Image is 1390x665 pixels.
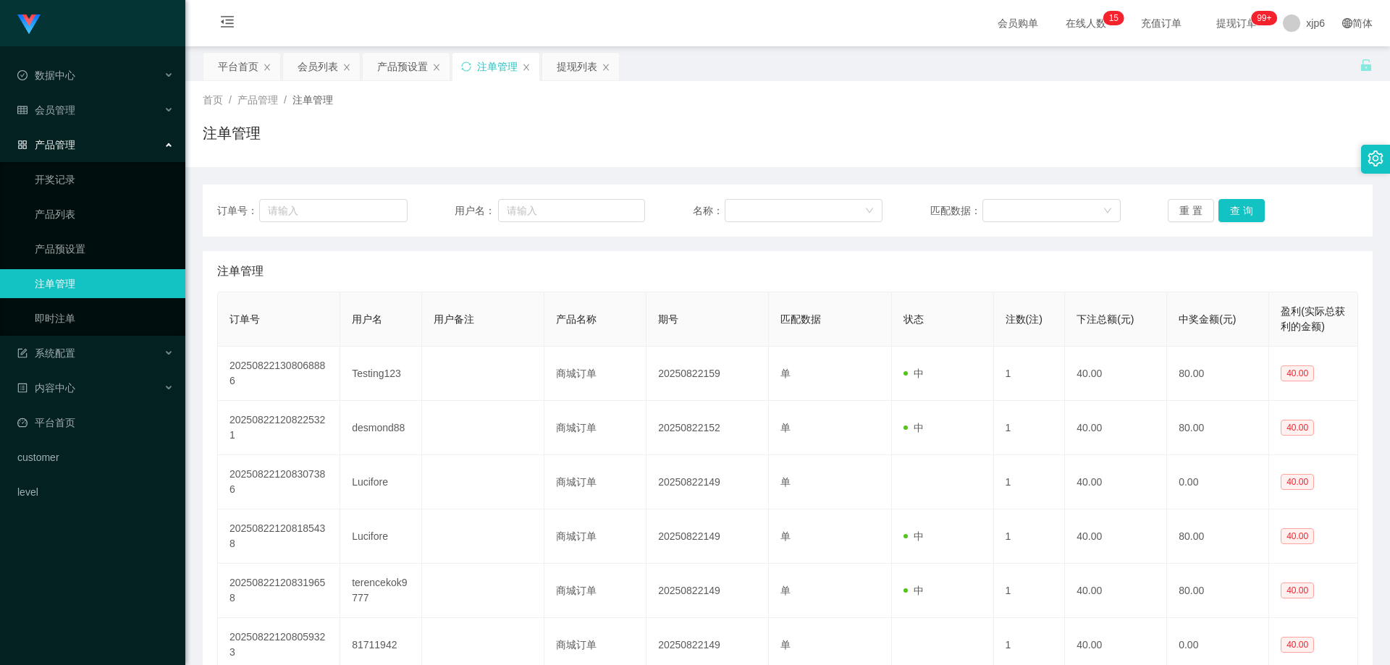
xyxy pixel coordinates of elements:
span: 中 [903,422,924,433]
span: 用户名 [352,313,382,325]
span: 40.00 [1281,365,1314,381]
span: 下注总额(元) [1077,313,1134,325]
a: 产品列表 [35,200,174,229]
a: 图标: dashboard平台首页 [17,408,174,437]
p: 5 [1113,11,1119,25]
td: 40.00 [1065,401,1167,455]
i: 图标: appstore-o [17,140,28,150]
i: 图标: check-circle-o [17,70,28,80]
span: 单 [780,368,791,379]
span: 状态 [903,313,924,325]
span: 中奖金额(元) [1179,313,1236,325]
td: Lucifore [340,455,422,509]
button: 重 置 [1168,199,1214,222]
i: 图标: close [342,63,351,72]
button: 查 询 [1218,199,1265,222]
td: 1 [994,401,1066,455]
i: 图标: menu-fold [203,1,252,47]
img: logo.9652507e.png [17,14,41,35]
p: 1 [1109,11,1114,25]
span: 用户名： [455,203,498,219]
td: 20250822149 [646,455,769,509]
a: level [17,478,174,507]
span: 数据中心 [17,69,75,81]
i: 图标: setting [1368,151,1383,166]
span: 匹配数据： [930,203,982,219]
td: 80.00 [1167,401,1269,455]
td: 商城订单 [544,401,646,455]
i: 图标: down [1103,206,1112,216]
td: 1 [994,509,1066,564]
span: 40.00 [1281,474,1314,490]
a: customer [17,443,174,472]
span: 单 [780,530,791,542]
span: 单 [780,422,791,433]
td: 40.00 [1065,564,1167,618]
span: / [229,94,232,106]
span: 会员管理 [17,104,75,116]
td: Testing123 [340,347,422,401]
div: 产品预设置 [377,53,428,80]
i: 图标: close [602,63,610,72]
div: 提现列表 [557,53,597,80]
td: 202508221308068886 [218,347,340,401]
span: 单 [780,639,791,651]
a: 即时注单 [35,304,174,333]
td: 商城订单 [544,509,646,564]
td: desmond88 [340,401,422,455]
td: 40.00 [1065,509,1167,564]
span: 在线人数 [1058,18,1113,28]
span: 内容中心 [17,382,75,394]
input: 请输入 [498,199,645,222]
td: 20250822159 [646,347,769,401]
td: 40.00 [1065,347,1167,401]
span: 注数(注) [1006,313,1042,325]
td: 80.00 [1167,509,1269,564]
td: 202508221208225321 [218,401,340,455]
td: 1 [994,347,1066,401]
div: 注单管理 [477,53,518,80]
span: 40.00 [1281,528,1314,544]
i: 图标: profile [17,383,28,393]
td: 20250822149 [646,564,769,618]
td: 0.00 [1167,455,1269,509]
span: 中 [903,530,924,542]
td: 80.00 [1167,564,1269,618]
span: 期号 [658,313,678,325]
span: 匹配数据 [780,313,821,325]
td: 80.00 [1167,347,1269,401]
span: 40.00 [1281,420,1314,436]
td: 202508221208185438 [218,509,340,564]
div: 会员列表 [298,53,338,80]
i: 图标: close [522,63,531,72]
span: 单 [780,476,791,488]
span: 中 [903,585,924,596]
td: 1 [994,564,1066,618]
i: 图标: sync [461,62,471,72]
span: 系统配置 [17,347,75,359]
span: 订单号 [229,313,260,325]
td: 商城订单 [544,347,646,401]
span: 首页 [203,94,223,106]
td: Lucifore [340,509,422,564]
input: 请输入 [259,199,407,222]
span: 40.00 [1281,637,1314,653]
a: 注单管理 [35,269,174,298]
td: 20250822149 [646,509,769,564]
span: 注单管理 [292,94,333,106]
span: 盈利(实际总获利的金额) [1281,305,1345,332]
i: 图标: table [17,105,28,115]
span: 提现订单 [1209,18,1264,28]
td: 40.00 [1065,455,1167,509]
span: / [284,94,287,106]
td: 商城订单 [544,564,646,618]
a: 产品预设置 [35,234,174,263]
span: 产品名称 [556,313,597,325]
td: 202508221208307386 [218,455,340,509]
span: 40.00 [1281,583,1314,598]
td: 1 [994,455,1066,509]
div: 平台首页 [218,53,258,80]
span: 用户备注 [434,313,474,325]
i: 图标: form [17,348,28,358]
span: 中 [903,368,924,379]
